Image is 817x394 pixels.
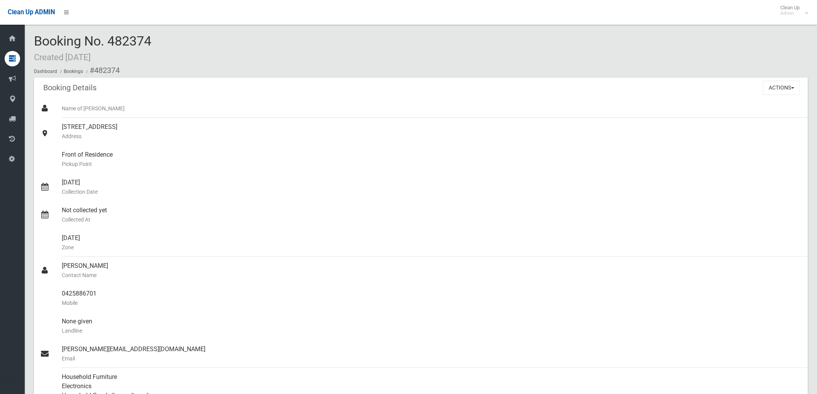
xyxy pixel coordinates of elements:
[62,312,802,340] div: None given
[62,201,802,229] div: Not collected yet
[62,187,802,196] small: Collection Date
[34,33,151,63] span: Booking No. 482374
[34,52,91,62] small: Created [DATE]
[34,80,106,95] header: Booking Details
[62,104,802,113] small: Name of [PERSON_NAME]
[64,69,83,74] a: Bookings
[62,326,802,335] small: Landline
[8,8,55,16] span: Clean Up ADMIN
[62,215,802,224] small: Collected At
[62,159,802,169] small: Pickup Point
[62,229,802,257] div: [DATE]
[776,5,807,16] span: Clean Up
[62,145,802,173] div: Front of Residence
[62,298,802,308] small: Mobile
[62,173,802,201] div: [DATE]
[84,63,120,78] li: #482374
[62,257,802,284] div: [PERSON_NAME]
[780,10,800,16] small: Admin
[62,243,802,252] small: Zone
[62,132,802,141] small: Address
[62,354,802,363] small: Email
[62,118,802,145] div: [STREET_ADDRESS]
[763,81,800,95] button: Actions
[34,69,57,74] a: Dashboard
[34,340,808,368] a: [PERSON_NAME][EMAIL_ADDRESS][DOMAIN_NAME]Email
[62,340,802,368] div: [PERSON_NAME][EMAIL_ADDRESS][DOMAIN_NAME]
[62,284,802,312] div: 0425886701
[62,271,802,280] small: Contact Name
